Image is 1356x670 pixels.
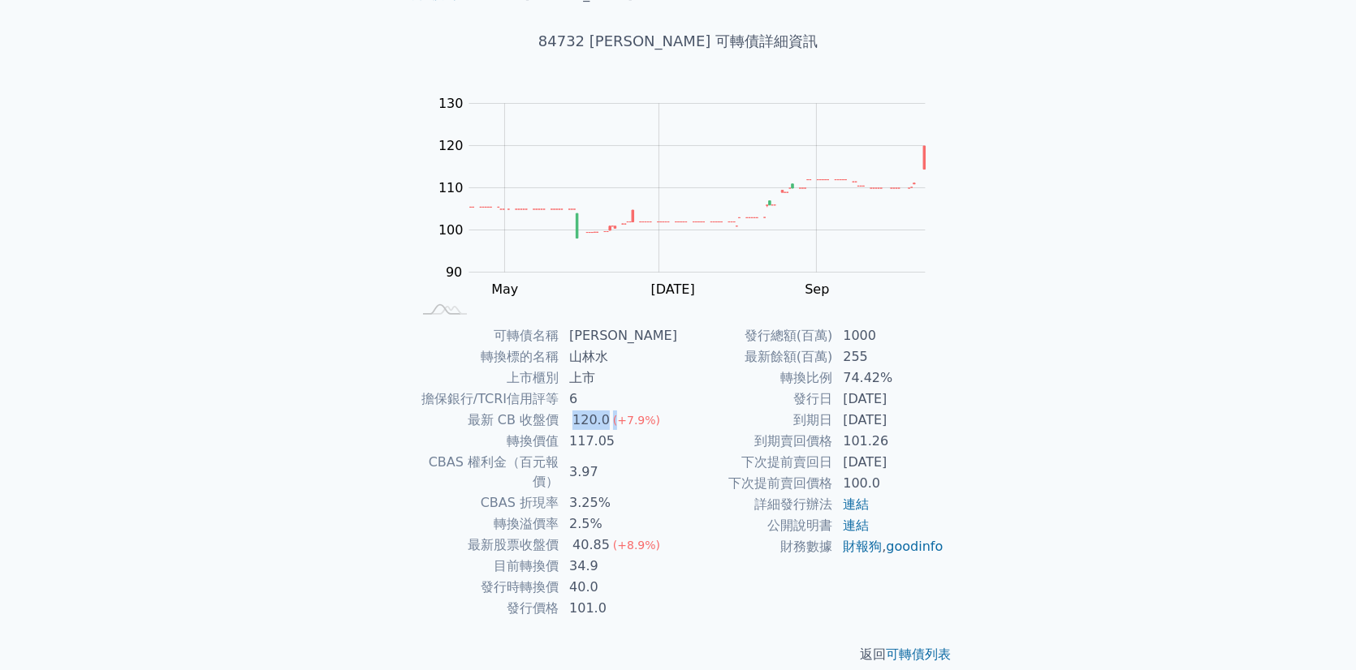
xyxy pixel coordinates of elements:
[678,431,833,452] td: 到期賣回價格
[886,646,951,662] a: 可轉債列表
[559,577,678,598] td: 40.0
[491,281,518,297] tspan: May
[833,473,944,494] td: 100.0
[833,452,944,473] td: [DATE]
[613,539,660,552] span: (+8.9%)
[446,264,462,280] tspan: 90
[678,473,833,494] td: 下次提前賣回價格
[613,414,660,427] span: (+7.9%)
[833,346,944,367] td: 255
[833,389,944,410] td: [DATE]
[412,556,559,577] td: 目前轉換價
[412,346,559,367] td: 轉換標的名稱
[438,138,464,153] tspan: 120
[1275,592,1356,670] div: 聊天小工具
[678,515,833,536] td: 公開說明書
[833,367,944,389] td: 74.42%
[833,431,944,452] td: 101.26
[559,431,678,452] td: 117.05
[678,346,833,367] td: 最新餘額(百萬)
[412,535,559,556] td: 最新股票收盤價
[559,325,678,346] td: [PERSON_NAME]
[843,496,869,512] a: 連結
[559,367,678,389] td: 上市
[412,367,559,389] td: 上市櫃別
[559,346,678,367] td: 山林水
[412,492,559,513] td: CBAS 折現率
[678,452,833,473] td: 下次提前賣回日
[1275,592,1356,670] iframe: Chat Widget
[392,30,964,53] h1: 84732 [PERSON_NAME] 可轉債詳細資訊
[559,492,678,513] td: 3.25%
[559,452,678,492] td: 3.97
[678,494,833,515] td: 詳細發行辦法
[412,325,559,346] td: 可轉債名稱
[833,410,944,431] td: [DATE]
[651,281,695,297] tspan: [DATE]
[559,556,678,577] td: 34.9
[438,222,464,238] tspan: 100
[438,180,464,195] tspan: 110
[412,410,559,431] td: 最新 CB 收盤價
[430,96,950,330] g: Chart
[412,389,559,410] td: 擔保銀行/TCRI信用評等
[412,452,559,492] td: CBAS 權利金（百元報價）
[843,518,869,533] a: 連結
[559,598,678,619] td: 101.0
[559,389,678,410] td: 6
[569,410,613,430] div: 120.0
[678,325,833,346] td: 發行總額(百萬)
[438,96,464,111] tspan: 130
[569,535,613,555] div: 40.85
[805,281,829,297] tspan: Sep
[412,577,559,598] td: 發行時轉換價
[559,513,678,535] td: 2.5%
[412,513,559,535] td: 轉換溢價率
[843,539,882,554] a: 財報狗
[833,325,944,346] td: 1000
[678,410,833,431] td: 到期日
[678,367,833,389] td: 轉換比例
[678,389,833,410] td: 發行日
[469,146,925,238] g: Series
[412,431,559,452] td: 轉換價值
[678,536,833,557] td: 財務數據
[833,536,944,557] td: ,
[412,598,559,619] td: 發行價格
[886,539,943,554] a: goodinfo
[392,645,964,664] p: 返回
